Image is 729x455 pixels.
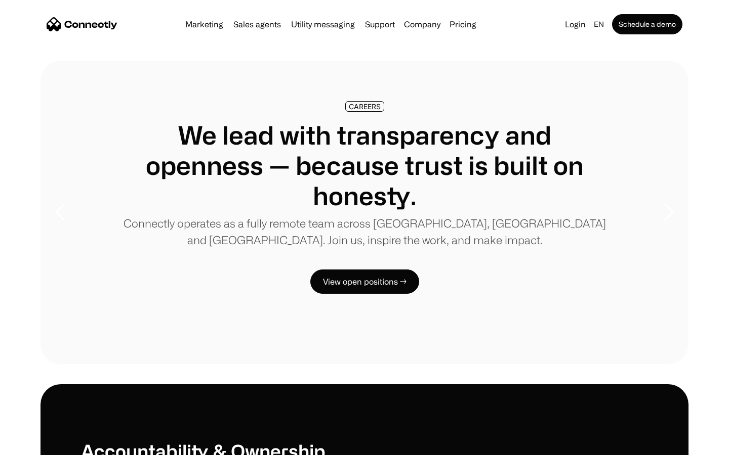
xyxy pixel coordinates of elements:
a: Schedule a demo [612,14,682,34]
div: en [594,17,604,31]
p: Connectly operates as a fully remote team across [GEOGRAPHIC_DATA], [GEOGRAPHIC_DATA] and [GEOGRA... [121,215,607,248]
a: Pricing [445,20,480,28]
a: Marketing [181,20,227,28]
div: CAREERS [349,103,381,110]
div: Company [404,17,440,31]
a: Utility messaging [287,20,359,28]
ul: Language list [20,437,61,451]
h1: We lead with transparency and openness — because trust is built on honesty. [121,120,607,211]
aside: Language selected: English [10,436,61,451]
a: Support [361,20,399,28]
a: View open positions → [310,269,419,294]
a: Sales agents [229,20,285,28]
a: Login [561,17,590,31]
